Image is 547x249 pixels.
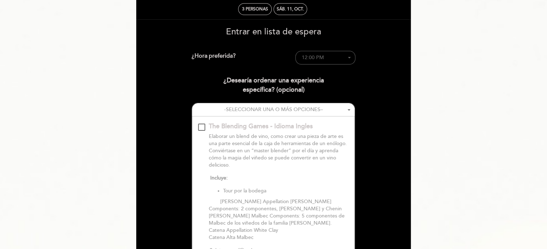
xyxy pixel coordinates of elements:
[295,51,355,64] button: 12:00 PM
[210,175,228,181] span: Incluye:
[277,6,304,12] div: sáb. 11, oct.
[223,188,266,194] span: Tour por la bodega
[141,27,406,37] h3: Entrar en lista de espera
[192,103,355,116] button: -SELECCIONAR UNA O MÁS OPCIONES–
[276,86,304,94] span: (opcional)
[242,6,268,12] span: 3 personas
[224,106,322,112] span: - –
[209,133,347,168] span: Elaborar un blend de vino, como crear una pieza de arte es una parte esencial de la caja de herra...
[192,51,296,64] div: ¿Hora preferida?
[295,51,355,64] ol: - Seleccionar -
[301,54,324,61] span: 12:00 PM
[226,106,320,112] span: SELECCIONAR UNA O MÁS OPCIONES
[223,76,324,94] span: ¿Desearía ordenar una experiencia específica?
[209,122,313,131] div: The Blending Games - Idioma Ingles
[209,198,345,240] span: [PERSON_NAME] Appellation [PERSON_NAME] Components: 2 componentes, [PERSON_NAME] y Chenin [PERSON...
